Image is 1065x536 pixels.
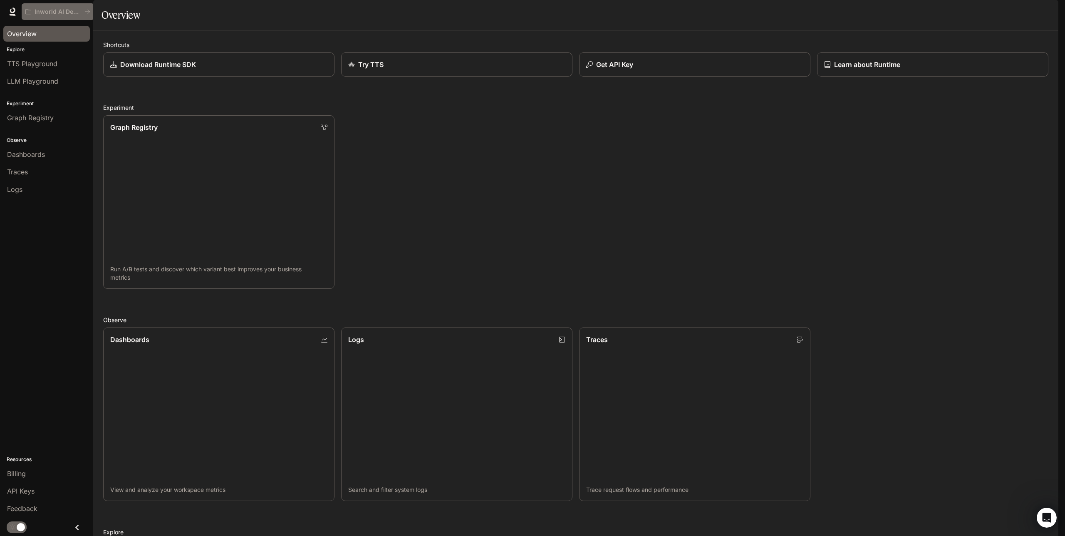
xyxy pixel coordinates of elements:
h1: Overview [102,7,140,23]
h2: Shortcuts [103,40,1048,49]
a: DashboardsView and analyze your workspace metrics [103,328,334,501]
p: Learn about Runtime [834,60,900,69]
iframe: Intercom live chat [1037,508,1057,528]
p: Run A/B tests and discover which variant best improves your business metrics [110,265,327,282]
a: Learn about Runtime [817,52,1048,77]
p: Trace request flows and performance [586,486,803,494]
p: Graph Registry [110,122,158,132]
h2: Experiment [103,103,1048,112]
a: Download Runtime SDK [103,52,334,77]
a: TracesTrace request flows and performance [579,328,810,501]
a: Graph RegistryRun A/B tests and discover which variant best improves your business metrics [103,115,334,289]
p: Logs [348,335,364,345]
button: Get API Key [579,52,810,77]
p: Traces [586,335,608,345]
a: Try TTS [341,52,572,77]
p: Get API Key [596,60,633,69]
p: Download Runtime SDK [120,60,196,69]
h2: Observe [103,315,1048,324]
p: Search and filter system logs [348,486,565,494]
p: Dashboards [110,335,149,345]
p: Inworld AI Demos [35,8,81,15]
button: All workspaces [22,3,94,20]
p: Try TTS [358,60,384,69]
p: View and analyze your workspace metrics [110,486,327,494]
a: LogsSearch and filter system logs [341,328,572,501]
